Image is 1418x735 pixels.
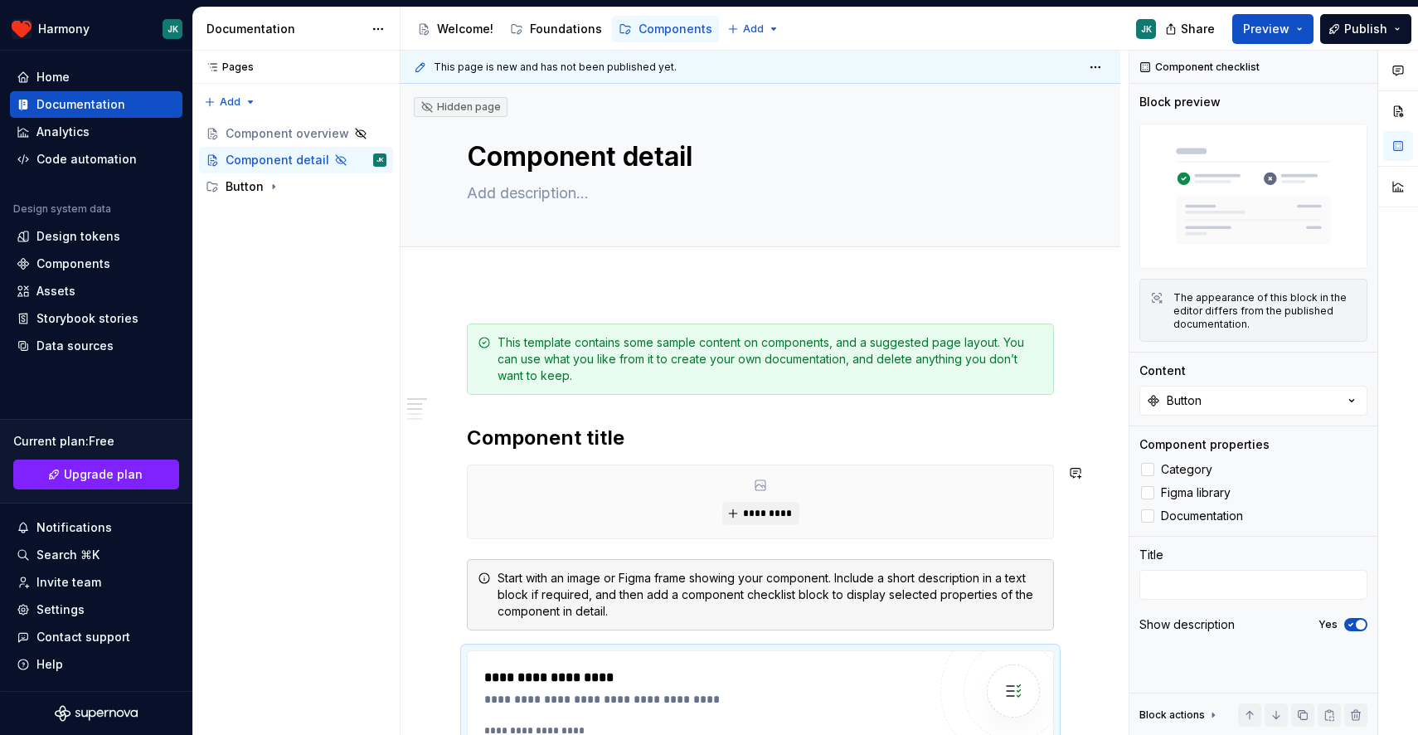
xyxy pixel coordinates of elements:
a: Storybook stories [10,305,182,332]
a: Home [10,64,182,90]
div: Block preview [1139,94,1221,110]
div: Button [199,173,393,200]
div: Design tokens [36,228,120,245]
span: Upgrade plan [64,466,143,483]
div: This template contains some sample content on components, and a suggested page layout. You can us... [498,334,1043,384]
div: Assets [36,283,75,299]
span: Add [220,95,240,109]
div: Show description [1139,616,1235,633]
div: Component properties [1139,436,1270,453]
span: Add [743,22,764,36]
div: Hidden page [420,100,501,114]
a: Invite team [10,569,182,596]
button: Contact support [10,624,182,650]
div: Invite team [36,574,101,591]
span: Publish [1344,21,1387,37]
button: Help [10,651,182,678]
a: Assets [10,278,182,304]
a: Data sources [10,333,182,359]
a: Component detailJK [199,147,393,173]
div: Start with an image or Figma frame showing your component. Include a short description in a text ... [498,570,1043,620]
img: 41dd58b4-cf0d-4748-b605-c484c7e167c9.png [12,19,32,39]
div: Help [36,656,63,673]
div: Component overview [226,125,349,142]
span: Documentation [1161,509,1243,523]
div: Notifications [36,519,112,536]
label: Yes [1318,618,1338,631]
div: Home [36,69,70,85]
div: Code automation [36,151,137,168]
div: Welcome! [437,21,493,37]
div: Current plan : Free [13,433,179,450]
div: Design system data [13,202,111,216]
textarea: Component detail [464,137,1051,177]
a: Components [612,16,719,42]
h2: Component title [467,425,1054,451]
button: Share [1157,14,1226,44]
div: Storybook stories [36,310,138,327]
div: Foundations [530,21,602,37]
div: Page tree [199,120,393,200]
span: Category [1161,463,1212,476]
a: Analytics [10,119,182,145]
div: JK [1141,22,1152,36]
a: Documentation [10,91,182,118]
div: Documentation [36,96,125,113]
div: Button [226,178,264,195]
button: Add [722,17,784,41]
div: The appearance of this block in the editor differs from the published documentation. [1173,291,1357,331]
a: Component overview [199,120,393,147]
div: Documentation [206,21,363,37]
div: Search ⌘K [36,547,100,563]
div: JK [376,152,384,168]
div: Pages [199,61,254,74]
div: Content [1139,363,1186,379]
div: Harmony [38,21,90,37]
div: Title [1139,547,1163,563]
div: JK [168,22,178,36]
a: Code automation [10,146,182,173]
span: Preview [1243,21,1289,37]
button: Publish [1320,14,1411,44]
div: Block actions [1139,708,1205,722]
div: Button [1167,392,1202,409]
div: Block actions [1139,703,1220,727]
span: Figma library [1161,486,1231,499]
button: Upgrade plan [13,460,179,489]
button: Search ⌘K [10,542,182,568]
div: Component detail [226,152,329,168]
a: Welcome! [410,16,500,42]
button: Button [1139,386,1367,416]
div: Components [36,256,110,272]
a: Components [10,251,182,277]
div: Analytics [36,124,90,140]
svg: Supernova Logo [55,705,138,722]
a: Foundations [503,16,609,42]
div: Components [639,21,712,37]
span: Share [1181,21,1215,37]
button: Add [199,90,261,114]
button: Preview [1232,14,1314,44]
a: Settings [10,596,182,623]
div: Contact support [36,629,130,645]
div: Settings [36,601,85,618]
a: Design tokens [10,223,182,250]
div: Page tree [410,12,719,46]
button: Notifications [10,514,182,541]
button: HarmonyJK [3,11,189,46]
span: This page is new and has not been published yet. [434,61,677,74]
div: Data sources [36,338,114,354]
